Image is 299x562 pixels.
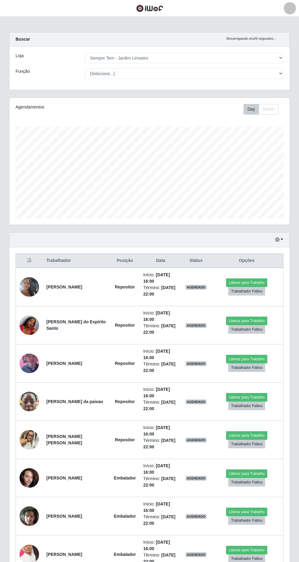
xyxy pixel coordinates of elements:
img: 1753013551343.jpeg [20,465,39,491]
time: [DATE] 16:00 [143,501,170,513]
button: Liberar para Trabalho [226,355,267,363]
time: [DATE] 16:00 [143,463,170,475]
span: AGENDADO [186,399,207,404]
div: Toolbar with button groups [243,104,283,115]
label: Função [16,68,30,75]
li: Início: [143,424,178,437]
span: AGENDADO [186,438,207,443]
li: Término: [143,285,178,297]
th: Opções [210,254,283,268]
span: AGENDADO [186,323,207,328]
th: Status [182,254,211,268]
strong: Repositor [115,285,135,289]
strong: [PERSON_NAME] [46,361,82,366]
li: Término: [143,437,178,450]
li: Término: [143,476,178,488]
li: Término: [143,514,178,527]
img: 1752090635186.jpeg [20,346,39,381]
th: Posição [110,254,139,268]
strong: Embalador [114,514,136,519]
button: Liberar para Trabalho [226,317,267,325]
strong: [PERSON_NAME] [46,514,82,519]
strong: [PERSON_NAME] [46,476,82,480]
button: Liberar para Trabalho [226,469,267,478]
span: AGENDADO [186,361,207,366]
div: Agendamentos [16,104,122,110]
button: Trabalhador Faltou [228,325,265,334]
li: Início: [143,463,178,476]
time: [DATE] 16:00 [143,540,170,551]
button: Liberar para Trabalho [226,393,267,402]
span: AGENDADO [186,514,207,519]
button: Liberar para Trabalho [226,546,267,554]
strong: [PERSON_NAME] do Espírito Santo [46,319,106,331]
strong: Buscar [16,37,30,42]
i: Recarregando em 26 segundos... [226,37,276,40]
img: 1750620222333.jpeg [20,308,39,343]
strong: [PERSON_NAME] [46,552,82,557]
span: AGENDADO [186,552,207,557]
img: 1750278821338.jpeg [20,270,39,304]
strong: Embalador [114,552,136,557]
img: 1751312410869.jpeg [20,503,39,529]
th: Trabalhador [43,254,110,268]
strong: Embalador [114,476,136,480]
time: [DATE] 16:00 [143,349,170,360]
time: [DATE] 16:00 [143,272,170,284]
button: Liberar para Trabalho [226,508,267,516]
strong: Repositor [115,437,135,442]
strong: [PERSON_NAME] [PERSON_NAME] [46,434,82,445]
time: [DATE] 16:00 [143,387,170,398]
img: CoreUI Logo [136,5,163,12]
li: Término: [143,361,178,374]
button: Trabalhador Faltou [228,440,265,448]
button: Liberar para Trabalho [226,431,267,440]
li: Término: [143,399,178,412]
li: Início: [143,501,178,514]
button: Month [259,104,279,115]
li: Início: [143,539,178,552]
strong: Repositor [115,323,135,328]
th: Data [139,254,182,268]
img: 1755998859963.jpeg [20,430,39,450]
img: 1752580683628.jpeg [20,388,39,414]
button: Day [243,104,259,115]
button: Trabalhador Faltou [228,402,265,410]
strong: [PERSON_NAME] da paixao [46,399,103,404]
button: Trabalhador Faltou [228,287,265,296]
li: Início: [143,272,178,285]
button: Liberar para Trabalho [226,278,267,287]
strong: [PERSON_NAME] [46,285,82,289]
button: Trabalhador Faltou [228,478,265,487]
span: AGENDADO [186,476,207,481]
span: AGENDADO [186,285,207,290]
time: [DATE] 16:00 [143,310,170,322]
button: Trabalhador Faltou [228,516,265,525]
li: Início: [143,386,178,399]
button: Trabalhador Faltou [228,363,265,372]
time: [DATE] 16:00 [143,425,170,436]
label: Loja [16,53,23,59]
strong: Repositor [115,399,135,404]
li: Término: [143,323,178,336]
li: Início: [143,310,178,323]
strong: Repositor [115,361,135,366]
div: First group [243,104,279,115]
li: Início: [143,348,178,361]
